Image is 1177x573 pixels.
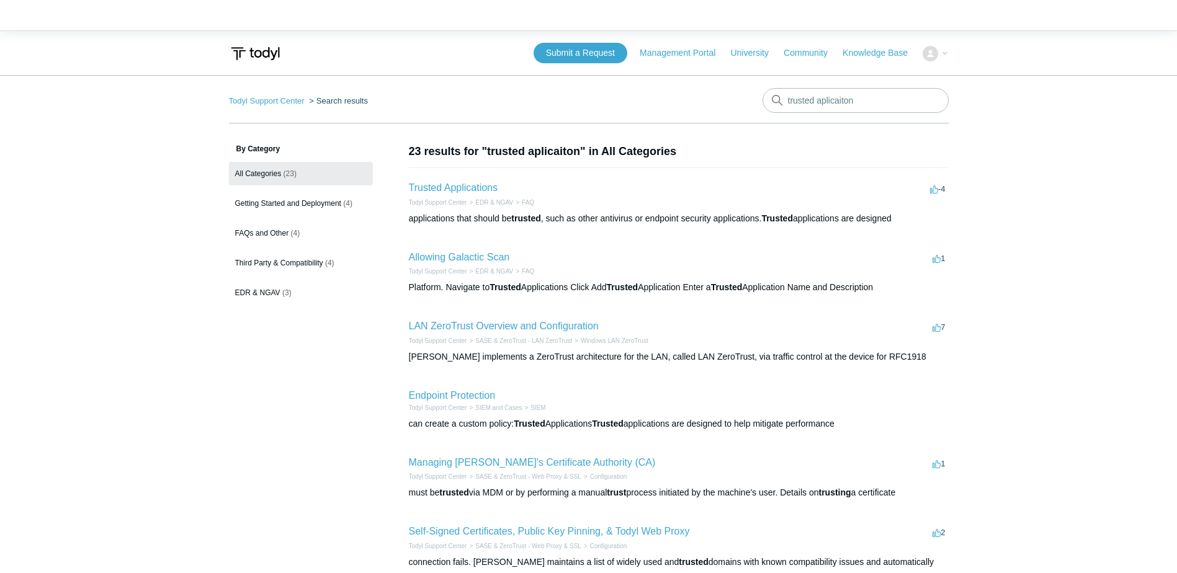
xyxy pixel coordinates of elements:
[581,472,627,481] li: Configuration
[409,556,949,569] div: connection fails. [PERSON_NAME] maintains a list of widely used and domains with known compatibil...
[235,229,289,238] span: FAQs and Other
[933,254,945,263] span: 1
[513,267,534,276] li: FAQ
[409,267,467,276] li: Todyl Support Center
[475,337,572,344] a: SASE & ZeroTrust - LAN ZeroTrust
[843,47,920,60] a: Knowledge Base
[409,390,496,401] a: Endpoint Protection
[229,162,373,185] a: All Categories (23)
[409,472,467,481] li: Todyl Support Center
[409,403,467,412] li: Todyl Support Center
[640,47,728,60] a: Management Portal
[711,282,743,292] em: Trusted
[590,473,627,480] a: Configuration
[475,199,513,206] a: EDR & NGAV
[409,198,467,207] li: Todyl Support Center
[439,487,468,497] em: trusted
[930,184,946,193] span: -4
[409,473,467,480] a: Todyl Support Center
[607,282,638,292] em: Trusted
[235,288,280,297] span: EDR & NGAV
[475,404,522,411] a: SIEM and Cases
[933,322,945,332] span: 7
[607,487,626,497] em: trust
[475,543,581,549] a: SASE & ZeroTrust - Web Proxy & SSL
[409,457,656,468] a: Managing [PERSON_NAME]'s Certificate Authority (CA)
[467,472,581,481] li: SASE & ZeroTrust - Web Proxy & SSL
[581,541,627,551] li: Configuration
[763,88,949,113] input: Search
[229,96,305,105] a: Todyl Support Center
[409,212,949,225] div: applications that should be , such as other antivirus or endpoint security applications. applicat...
[235,199,341,208] span: Getting Started and Deployment
[229,221,373,245] a: FAQs and Other (4)
[409,404,467,411] a: Todyl Support Center
[229,42,282,65] img: Todyl Support Center Help Center home page
[534,43,627,63] a: Submit a Request
[409,321,599,331] a: LAN ZeroTrust Overview and Configuration
[307,96,368,105] li: Search results
[409,336,467,345] li: Todyl Support Center
[409,350,949,363] div: [PERSON_NAME] implements a ZeroTrust architecture for the LAN, called LAN ZeroTrust, via traffic ...
[572,336,648,345] li: Windows LAN ZeroTrust
[467,336,572,345] li: SASE & ZeroTrust - LAN ZeroTrust
[490,282,521,292] em: Trusted
[818,487,851,497] em: trusting
[679,557,708,567] em: trusted
[522,199,534,206] a: FAQ
[467,541,581,551] li: SASE & ZeroTrust - Web Proxy & SSL
[343,199,352,208] span: (4)
[933,528,945,537] span: 2
[235,169,282,178] span: All Categories
[409,143,949,160] h1: 23 results for "trusted aplicaiton" in All Categories
[514,419,545,429] em: Trusted
[409,417,949,430] div: can create a custom policy: Applications applications are designed to help mitigate performance
[229,251,373,275] a: Third Party & Compatibility (4)
[409,252,510,262] a: Allowing Galactic Scan
[511,213,540,223] em: trusted
[409,268,467,275] a: Todyl Support Center
[522,403,545,412] li: SIEM
[933,459,945,468] span: 1
[467,403,522,412] li: SIEM and Cases
[409,541,467,551] li: Todyl Support Center
[590,543,627,549] a: Configuration
[530,404,545,411] a: SIEM
[475,268,513,275] a: EDR & NGAV
[467,198,513,207] li: EDR & NGAV
[409,486,949,499] div: must be via MDM or by performing a manual process initiated by the machine's user. Details on a c...
[325,259,334,267] span: (4)
[581,337,648,344] a: Windows LAN ZeroTrust
[409,337,467,344] a: Todyl Support Center
[229,96,307,105] li: Todyl Support Center
[229,281,373,304] a: EDR & NGAV (3)
[291,229,300,238] span: (4)
[522,268,534,275] a: FAQ
[467,267,513,276] li: EDR & NGAV
[513,198,534,207] li: FAQ
[784,47,840,60] a: Community
[761,213,793,223] em: Trusted
[409,526,690,536] a: Self-Signed Certificates, Public Key Pinning, & Todyl Web Proxy
[409,543,467,549] a: Todyl Support Center
[235,259,323,267] span: Third Party & Compatibility
[282,288,292,297] span: (3)
[592,419,624,429] em: Trusted
[284,169,297,178] span: (23)
[229,143,373,154] h3: By Category
[475,473,581,480] a: SASE & ZeroTrust - Web Proxy & SSL
[409,281,949,294] div: Platform. Navigate to Applications Click Add Application Enter a Application Name and Description
[409,199,467,206] a: Todyl Support Center
[730,47,781,60] a: University
[409,182,498,193] a: Trusted Applications
[229,192,373,215] a: Getting Started and Deployment (4)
